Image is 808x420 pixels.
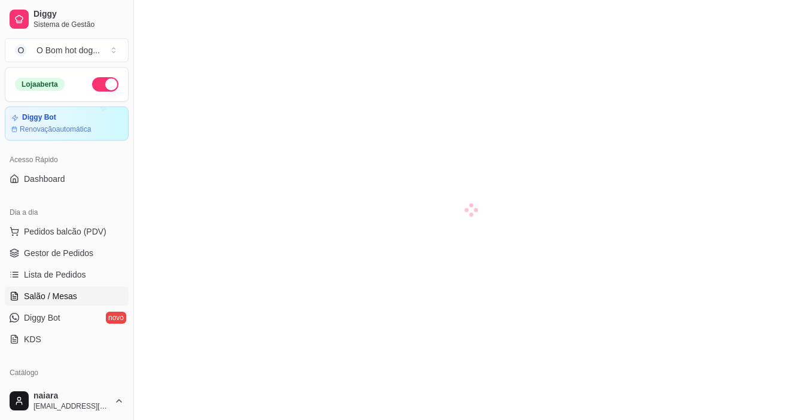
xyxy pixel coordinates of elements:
span: [EMAIL_ADDRESS][DOMAIN_NAME] [33,401,109,411]
a: KDS [5,330,129,349]
article: Diggy Bot [22,113,56,122]
span: Salão / Mesas [24,290,77,302]
button: naiara[EMAIL_ADDRESS][DOMAIN_NAME] [5,386,129,415]
span: Dashboard [24,173,65,185]
article: Renovação automática [20,124,91,134]
span: O [15,44,27,56]
span: Pedidos balcão (PDV) [24,226,106,238]
span: KDS [24,333,41,345]
button: Alterar Status [92,77,118,92]
span: naiara [33,391,109,401]
div: O Bom hot dog ... [36,44,100,56]
span: Gestor de Pedidos [24,247,93,259]
span: Diggy [33,9,124,20]
a: Diggy Botnovo [5,308,129,327]
span: Lista de Pedidos [24,269,86,281]
a: Dashboard [5,169,129,188]
span: Diggy Bot [24,312,60,324]
a: DiggySistema de Gestão [5,5,129,34]
div: Loja aberta [15,78,65,91]
a: Diggy BotRenovaçãoautomática [5,106,129,141]
button: Select a team [5,38,129,62]
div: Catálogo [5,363,129,382]
a: Lista de Pedidos [5,265,129,284]
button: Pedidos balcão (PDV) [5,222,129,241]
div: Acesso Rápido [5,150,129,169]
div: Dia a dia [5,203,129,222]
a: Gestor de Pedidos [5,244,129,263]
a: Salão / Mesas [5,287,129,306]
span: Sistema de Gestão [33,20,124,29]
